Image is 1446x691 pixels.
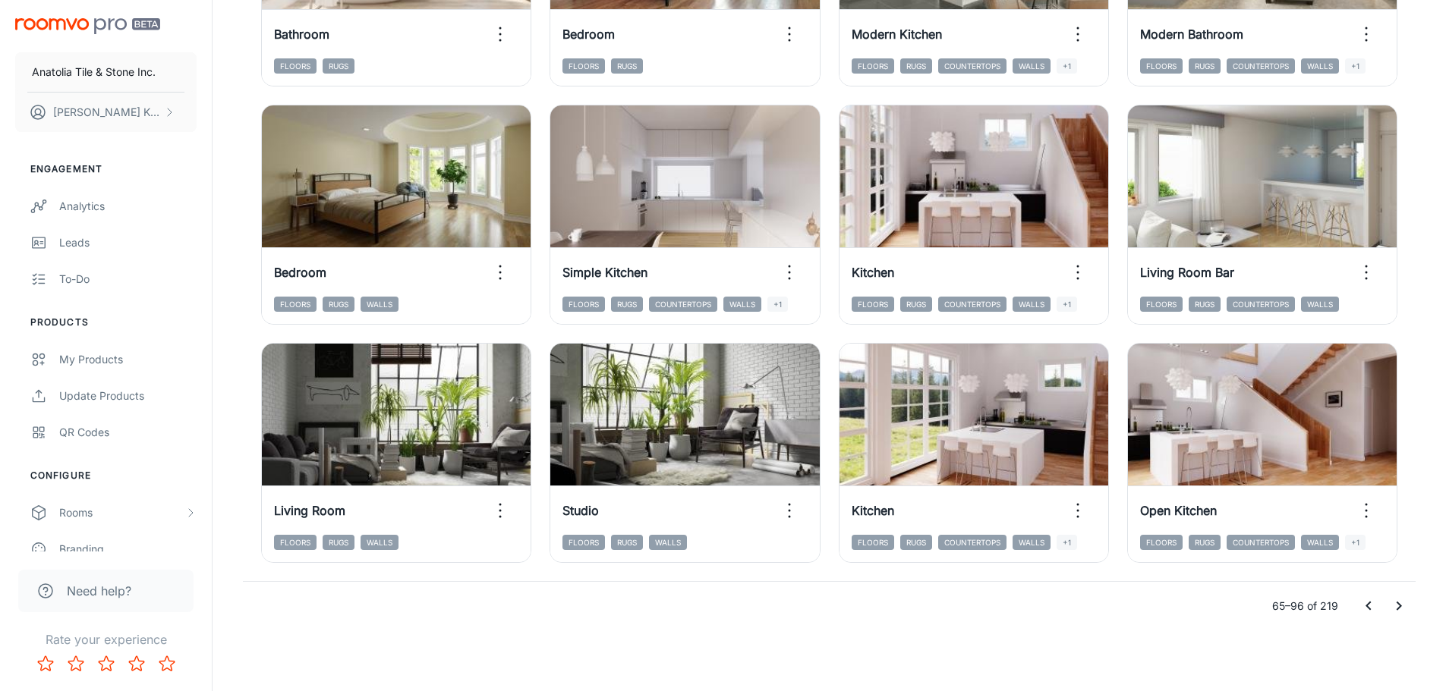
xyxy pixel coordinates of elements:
[611,535,643,550] span: Rugs
[1189,297,1221,312] span: Rugs
[323,535,354,550] span: Rugs
[1345,535,1366,550] span: +1
[1272,598,1338,614] p: 65–96 of 219
[767,297,788,312] span: +1
[1227,297,1295,312] span: Countertops
[12,630,200,649] p: Rate your experience
[1057,535,1077,550] span: +1
[59,504,184,521] div: Rooms
[1384,591,1414,621] button: Go to next page
[852,297,894,312] span: Floors
[900,535,932,550] span: Rugs
[59,271,197,287] div: To-do
[852,25,942,43] h6: Modern Kitchen
[852,58,894,74] span: Floors
[1057,58,1077,74] span: +1
[121,649,152,679] button: Rate 4 star
[91,649,121,679] button: Rate 3 star
[1301,58,1339,74] span: Walls
[1189,58,1221,74] span: Rugs
[938,297,1007,312] span: Countertops
[1353,591,1384,621] button: Go to previous page
[1227,58,1295,74] span: Countertops
[562,58,605,74] span: Floors
[15,52,197,92] button: Anatolia Tile & Stone Inc.
[1301,535,1339,550] span: Walls
[723,297,761,312] span: Walls
[15,93,197,132] button: [PERSON_NAME] Kundargi
[361,297,399,312] span: Walls
[59,541,197,558] div: Branding
[562,263,647,281] h6: Simple Kitchen
[59,388,197,404] div: Update Products
[852,263,894,281] h6: Kitchen
[900,297,932,312] span: Rugs
[274,25,329,43] h6: Bathroom
[1140,535,1183,550] span: Floors
[611,58,643,74] span: Rugs
[59,198,197,215] div: Analytics
[938,535,1007,550] span: Countertops
[1140,25,1243,43] h6: Modern Bathroom
[562,297,605,312] span: Floors
[1013,58,1051,74] span: Walls
[323,58,354,74] span: Rugs
[1301,297,1339,312] span: Walls
[852,535,894,550] span: Floors
[274,535,317,550] span: Floors
[274,501,345,520] h6: Living Room
[1013,535,1051,550] span: Walls
[152,649,182,679] button: Rate 5 star
[61,649,91,679] button: Rate 2 star
[32,64,156,80] p: Anatolia Tile & Stone Inc.
[649,297,717,312] span: Countertops
[1140,263,1234,281] h6: Living Room Bar
[562,25,615,43] h6: Bedroom
[15,18,160,34] img: Roomvo PRO Beta
[1140,58,1183,74] span: Floors
[938,58,1007,74] span: Countertops
[361,535,399,550] span: Walls
[900,58,932,74] span: Rugs
[59,424,197,441] div: QR Codes
[611,297,643,312] span: Rugs
[562,535,605,550] span: Floors
[1140,501,1217,520] h6: Open Kitchen
[274,297,317,312] span: Floors
[274,58,317,74] span: Floors
[562,501,599,520] h6: Studio
[323,297,354,312] span: Rugs
[1189,535,1221,550] span: Rugs
[1227,535,1295,550] span: Countertops
[274,263,326,281] h6: Bedroom
[1140,297,1183,312] span: Floors
[1345,58,1366,74] span: +1
[59,351,197,368] div: My Products
[30,649,61,679] button: Rate 1 star
[53,104,160,121] p: [PERSON_NAME] Kundargi
[852,501,894,520] h6: Kitchen
[59,234,197,251] div: Leads
[1013,297,1051,312] span: Walls
[649,535,687,550] span: Walls
[67,582,131,600] span: Need help?
[1057,297,1077,312] span: +1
